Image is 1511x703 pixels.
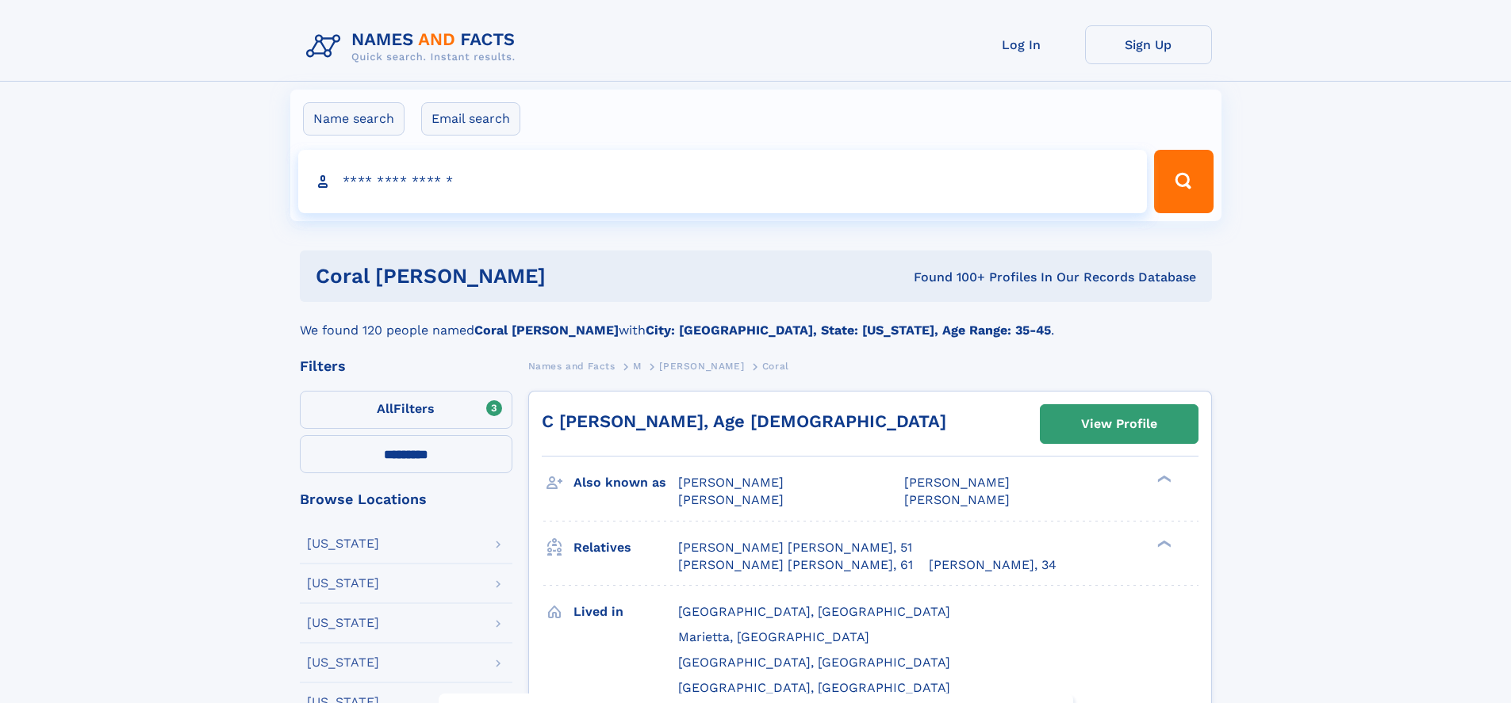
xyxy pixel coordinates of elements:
[300,25,528,68] img: Logo Names and Facts
[730,269,1196,286] div: Found 100+ Profiles In Our Records Database
[1153,538,1172,548] div: ❯
[678,475,784,490] span: [PERSON_NAME]
[307,577,379,590] div: [US_STATE]
[316,266,730,286] h1: Coral [PERSON_NAME]
[958,25,1085,64] a: Log In
[307,617,379,629] div: [US_STATE]
[303,102,405,136] label: Name search
[298,150,1148,213] input: search input
[678,655,950,670] span: [GEOGRAPHIC_DATA], [GEOGRAPHIC_DATA]
[904,492,1010,507] span: [PERSON_NAME]
[659,356,744,376] a: [PERSON_NAME]
[1153,474,1172,484] div: ❯
[904,475,1010,490] span: [PERSON_NAME]
[762,361,789,372] span: Coral
[678,539,912,556] a: [PERSON_NAME] [PERSON_NAME], 51
[1041,405,1198,443] a: View Profile
[678,629,869,644] span: Marietta, [GEOGRAPHIC_DATA]
[300,302,1212,340] div: We found 120 people named with .
[659,361,744,372] span: [PERSON_NAME]
[474,323,619,338] b: Coral [PERSON_NAME]
[307,537,379,550] div: [US_STATE]
[1085,25,1212,64] a: Sign Up
[1081,406,1157,442] div: View Profile
[633,356,642,376] a: M
[633,361,642,372] span: M
[1154,150,1213,213] button: Search Button
[929,556,1057,574] a: [PERSON_NAME], 34
[300,492,512,506] div: Browse Locations
[678,492,784,507] span: [PERSON_NAME]
[528,356,616,376] a: Names and Facts
[678,604,950,619] span: [GEOGRAPHIC_DATA], [GEOGRAPHIC_DATA]
[300,359,512,373] div: Filters
[573,534,678,561] h3: Relatives
[646,323,1051,338] b: City: [GEOGRAPHIC_DATA], State: [US_STATE], Age Range: 35-45
[542,411,946,431] a: C [PERSON_NAME], Age [DEMOGRAPHIC_DATA]
[421,102,520,136] label: Email search
[573,598,678,625] h3: Lived in
[678,680,950,695] span: [GEOGRAPHIC_DATA], [GEOGRAPHIC_DATA]
[300,391,512,429] label: Filters
[377,401,393,416] span: All
[678,556,913,574] a: [PERSON_NAME] [PERSON_NAME], 61
[573,469,678,496] h3: Also known as
[307,656,379,669] div: [US_STATE]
